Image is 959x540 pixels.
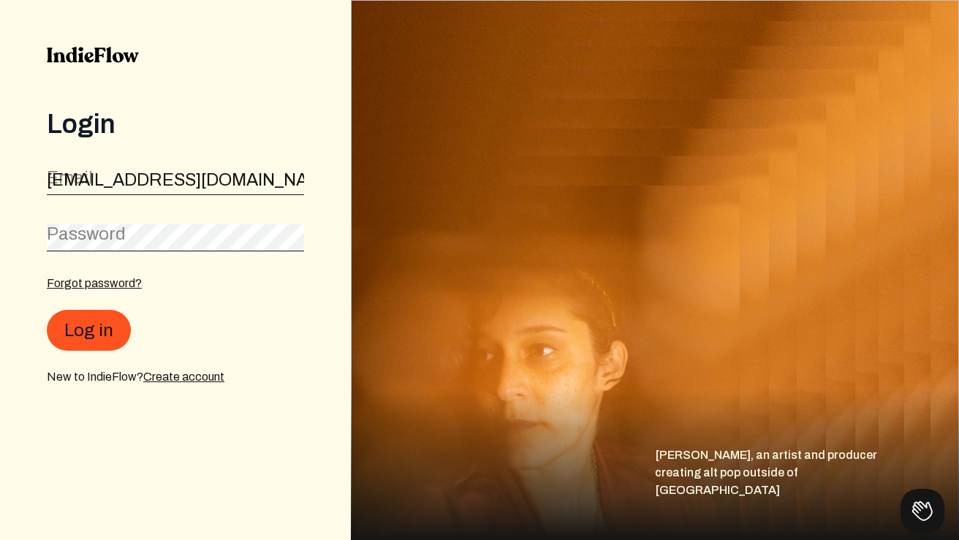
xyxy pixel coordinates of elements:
div: [PERSON_NAME], an artist and producer creating alt pop outside of [GEOGRAPHIC_DATA] [655,446,959,540]
label: Password [47,222,126,246]
a: Forgot password? [47,277,142,289]
button: Log in [47,310,131,351]
iframe: Toggle Customer Support [901,489,944,533]
a: Create account [143,370,224,383]
div: Login [47,110,304,139]
img: indieflow-logo-black.svg [47,47,139,63]
label: Email [47,166,93,189]
div: New to IndieFlow? [47,368,304,386]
